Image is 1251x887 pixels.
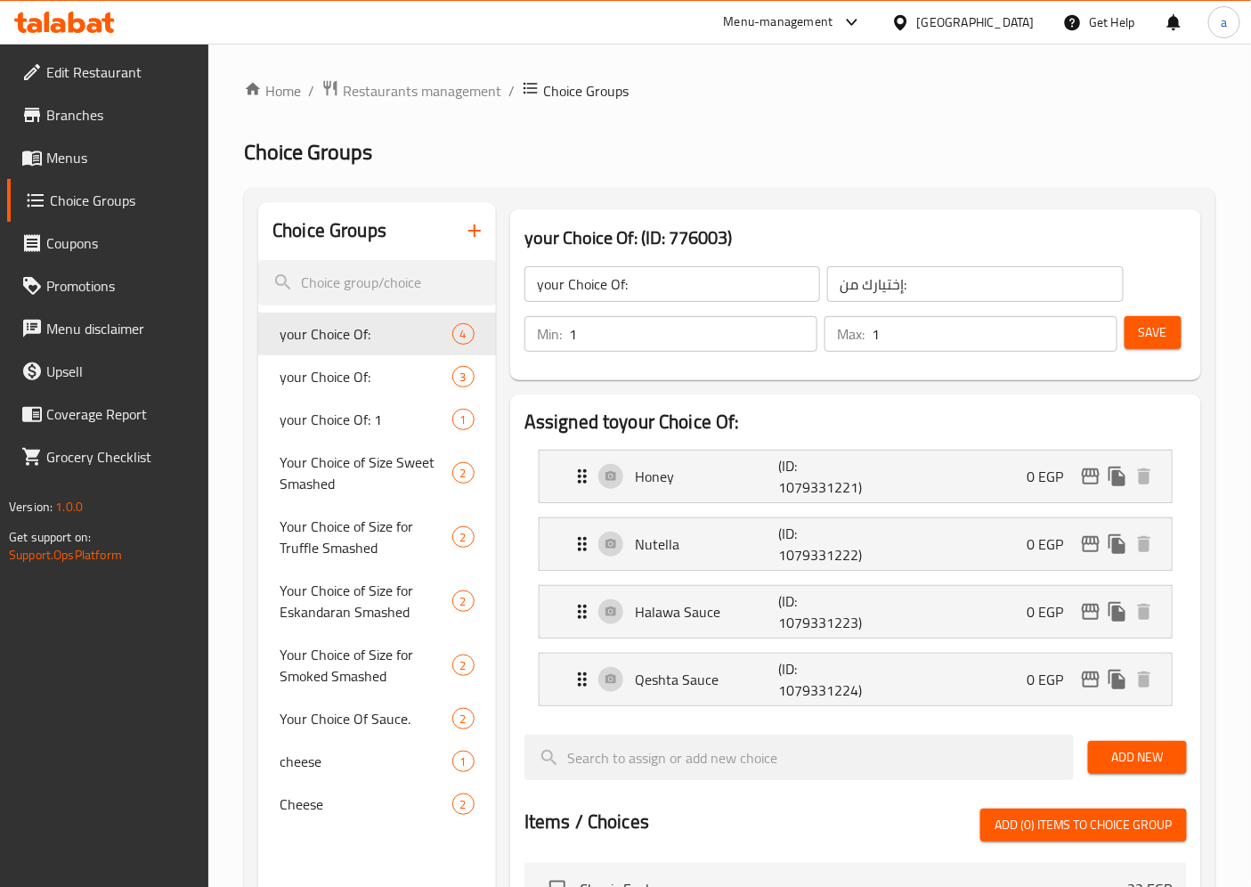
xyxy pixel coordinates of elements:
[453,796,474,813] span: 2
[453,465,474,482] span: 2
[46,147,195,168] span: Menus
[280,323,452,345] span: your Choice Of:
[7,393,209,435] a: Coverage Report
[524,443,1187,510] li: Expand
[258,783,496,826] div: Cheese2
[452,708,475,729] div: Choices
[258,505,496,569] div: Your Choice of Size for Truffle Smashed2
[524,646,1187,713] li: Expand
[258,697,496,740] div: Your Choice Of Sauce.2
[778,590,874,633] p: (ID: 1079331223)
[452,590,475,612] div: Choices
[453,593,474,610] span: 2
[7,350,209,393] a: Upsell
[1077,463,1104,490] button: edit
[1221,12,1227,32] span: a
[1104,598,1131,625] button: duplicate
[55,495,83,518] span: 1.0.0
[308,80,314,102] li: /
[280,751,452,772] span: cheese
[46,361,195,382] span: Upsell
[7,435,209,478] a: Grocery Checklist
[453,369,474,386] span: 3
[1027,601,1077,623] p: 0 EGP
[524,224,1187,252] h3: your Choice Of: (ID: 776003)
[244,79,1215,102] nav: breadcrumb
[7,264,209,307] a: Promotions
[452,409,475,430] div: Choices
[244,132,372,172] span: Choice Groups
[540,586,1172,638] div: Expand
[508,80,515,102] li: /
[280,580,452,623] span: Your Choice of Size for Eskandaran Smashed
[1131,463,1158,490] button: delete
[7,179,209,222] a: Choice Groups
[258,740,496,783] div: cheese1
[258,355,496,398] div: your Choice Of:3
[258,633,496,697] div: Your Choice of Size for Smoked Smashed2
[280,644,452,687] span: Your Choice of Size for Smoked Smashed
[1104,463,1131,490] button: duplicate
[321,79,501,102] a: Restaurants management
[524,409,1187,435] h2: Assigned to your Choice Of:
[635,601,778,623] p: Halawa Sauce
[1077,531,1104,557] button: edit
[537,323,562,345] p: Min:
[7,94,209,136] a: Branches
[50,190,195,211] span: Choice Groups
[453,326,474,343] span: 4
[46,318,195,339] span: Menu disclaimer
[1088,741,1187,774] button: Add New
[46,446,195,468] span: Grocery Checklist
[258,313,496,355] div: your Choice Of:4
[524,578,1187,646] li: Expand
[272,217,386,244] h2: Choice Groups
[524,510,1187,578] li: Expand
[280,409,452,430] span: your Choice Of: 1
[7,136,209,179] a: Menus
[7,307,209,350] a: Menu disclaimer
[452,323,475,345] div: Choices
[46,61,195,83] span: Edit Restaurant
[453,753,474,770] span: 1
[724,12,833,33] div: Menu-management
[540,654,1172,705] div: Expand
[1027,669,1077,690] p: 0 EGP
[635,533,778,555] p: Nutella
[540,451,1172,502] div: Expand
[635,669,778,690] p: Qeshta Sauce
[1104,666,1131,693] button: duplicate
[917,12,1035,32] div: [GEOGRAPHIC_DATA]
[1027,533,1077,555] p: 0 EGP
[1139,321,1167,344] span: Save
[995,814,1173,836] span: Add (0) items to choice group
[1131,666,1158,693] button: delete
[46,275,195,297] span: Promotions
[280,516,452,558] span: Your Choice of Size for Truffle Smashed
[9,525,91,549] span: Get support on:
[7,51,209,94] a: Edit Restaurant
[452,366,475,387] div: Choices
[258,260,496,305] input: search
[1104,531,1131,557] button: duplicate
[244,80,301,102] a: Home
[635,466,778,487] p: Honey
[258,441,496,505] div: Your Choice of Size Sweet Smashed2
[452,751,475,772] div: Choices
[1125,316,1182,349] button: Save
[452,526,475,548] div: Choices
[280,452,452,494] span: Your Choice of Size Sweet Smashed
[46,104,195,126] span: Branches
[7,222,209,264] a: Coupons
[540,518,1172,570] div: Expand
[343,80,501,102] span: Restaurants management
[280,793,452,815] span: Cheese
[778,523,874,566] p: (ID: 1079331222)
[543,80,629,102] span: Choice Groups
[258,569,496,633] div: Your Choice of Size for Eskandaran Smashed2
[453,529,474,546] span: 2
[452,655,475,676] div: Choices
[46,403,195,425] span: Coverage Report
[1102,746,1173,769] span: Add New
[1131,531,1158,557] button: delete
